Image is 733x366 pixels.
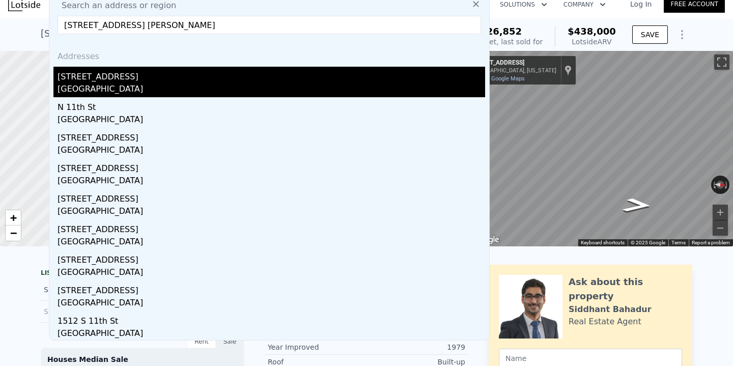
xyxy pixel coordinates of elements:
div: Houses Median Sale [47,354,238,364]
div: Real Estate Agent [569,316,641,328]
div: [STREET_ADDRESS] [58,189,485,205]
div: [GEOGRAPHIC_DATA] [58,266,485,280]
div: 1979 [366,342,465,352]
div: [GEOGRAPHIC_DATA] [58,327,485,342]
div: [STREET_ADDRESS] [470,59,556,67]
button: Zoom in [713,205,728,220]
button: Show Options [672,24,692,45]
div: Sold [44,283,134,296]
button: SAVE [632,25,668,44]
div: [GEOGRAPHIC_DATA], [US_STATE] [470,67,556,74]
div: [GEOGRAPHIC_DATA] [58,236,485,250]
a: Report a problem [692,240,730,245]
div: N 11th St [58,97,485,114]
button: Toggle fullscreen view [714,54,729,70]
span: © 2025 Google [631,240,665,245]
div: [GEOGRAPHIC_DATA] [58,144,485,158]
button: Keyboard shortcuts [581,239,625,246]
div: Siddhant Bahadur [569,303,652,316]
div: [STREET_ADDRESS] [58,219,485,236]
div: Lotside ARV [568,37,616,47]
div: [GEOGRAPHIC_DATA] [58,175,485,189]
div: Sold [44,305,134,318]
div: [GEOGRAPHIC_DATA] [58,83,485,97]
div: [STREET_ADDRESS] [58,67,485,83]
button: Rotate clockwise [724,176,730,194]
div: Map [466,51,733,246]
button: Reset the view [711,180,729,189]
div: LISTING & SALE HISTORY [41,269,244,279]
div: 1512 S 11th St [58,311,485,327]
a: Zoom out [6,226,21,241]
div: [STREET_ADDRESS] [58,250,485,266]
a: Show location on map [565,65,572,76]
div: Sale [216,335,244,348]
a: View on Google Maps [470,75,525,82]
span: − [10,227,17,239]
path: Go North, Yew Ln SW [610,194,664,216]
button: Rotate counterclockwise [711,176,717,194]
input: Enter an address, city, region, neighborhood or zip code [58,16,481,34]
div: Rent [187,335,216,348]
div: Ask about this property [569,275,682,303]
div: [GEOGRAPHIC_DATA] [58,114,485,128]
span: $438,000 [568,26,616,37]
button: Zoom out [713,220,728,236]
div: Addresses [53,42,485,67]
div: Street View [466,51,733,246]
div: [GEOGRAPHIC_DATA] [58,297,485,311]
div: Year Improved [268,342,366,352]
a: Terms [671,240,686,245]
span: + [10,211,17,224]
div: [STREET_ADDRESS] , Lakewood , WA 98499 [41,26,236,41]
span: $26,852 [480,26,522,37]
div: [STREET_ADDRESS] [58,128,485,144]
div: [GEOGRAPHIC_DATA] [58,205,485,219]
div: [STREET_ADDRESS] [58,158,485,175]
a: Zoom in [6,210,21,226]
div: [STREET_ADDRESS] [58,280,485,297]
div: Off Market, last sold for [459,37,543,47]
